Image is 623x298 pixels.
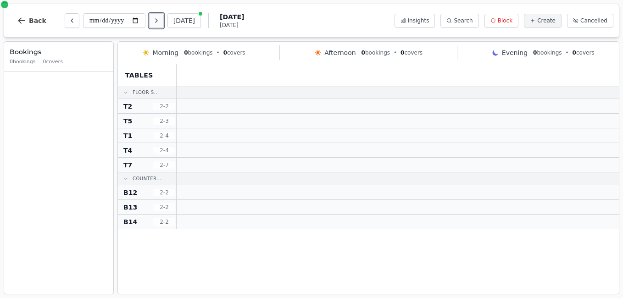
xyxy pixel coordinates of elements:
span: 2 - 2 [153,204,175,211]
span: Afternoon [324,48,356,57]
span: Insights [408,17,429,24]
span: T7 [123,160,132,170]
span: 2 - 2 [153,218,175,226]
span: 2 - 4 [153,147,175,154]
span: 0 [400,50,404,56]
h3: Bookings [10,47,108,56]
span: B14 [123,217,137,226]
button: Next day [149,13,164,28]
span: bookings [533,49,562,56]
button: Previous day [65,13,79,28]
span: covers [223,49,245,56]
button: [DATE] [167,13,201,28]
span: 0 [184,50,188,56]
span: 2 - 3 [153,117,175,125]
span: [DATE] [220,22,244,29]
button: Back [10,10,54,32]
span: T5 [123,116,132,126]
span: bookings [362,49,390,56]
span: 0 [223,50,227,56]
button: Create [524,14,562,28]
span: 0 [573,50,576,56]
span: Block [498,17,512,24]
span: 0 bookings [10,58,36,66]
button: Insights [395,14,435,28]
span: covers [573,49,595,56]
span: T1 [123,131,132,140]
span: T2 [123,102,132,111]
span: bookings [184,49,212,56]
button: Block [484,14,518,28]
span: Morning [152,48,178,57]
span: Tables [125,71,153,80]
span: • [566,49,569,56]
span: 2 - 2 [153,189,175,196]
span: 2 - 2 [153,103,175,110]
span: B12 [123,188,137,197]
span: Floor S... [133,89,159,96]
span: • [394,49,397,56]
span: Evening [502,48,528,57]
span: T4 [123,146,132,155]
span: 0 [362,50,365,56]
span: Back [29,17,46,24]
span: Search [454,17,473,24]
span: covers [400,49,423,56]
span: Cancelled [580,17,607,24]
span: 2 - 4 [153,132,175,139]
span: 0 [533,50,537,56]
span: Counter... [133,175,161,182]
button: Cancelled [567,14,613,28]
button: Search [440,14,478,28]
span: • [217,49,220,56]
span: Create [537,17,556,24]
span: B13 [123,203,137,212]
span: 2 - 7 [153,161,175,169]
span: [DATE] [220,12,244,22]
span: 0 covers [43,58,63,66]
